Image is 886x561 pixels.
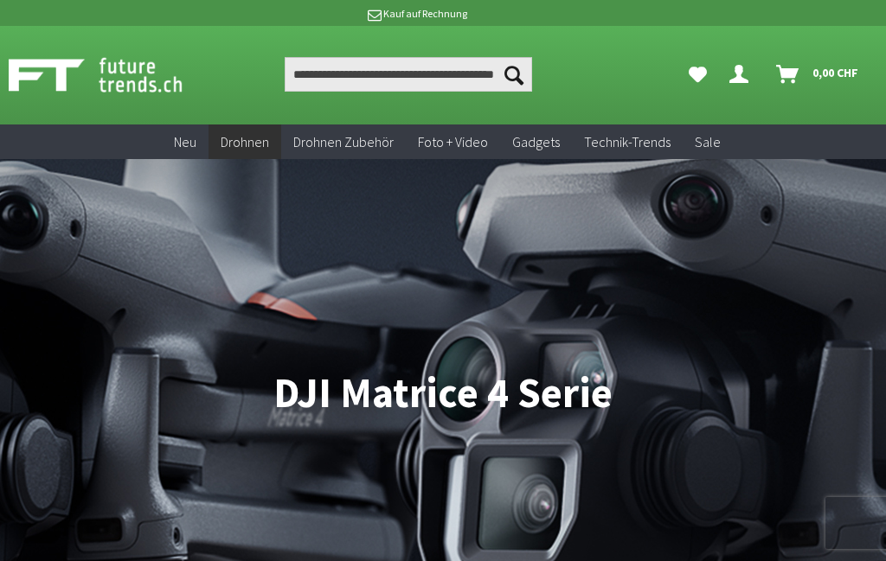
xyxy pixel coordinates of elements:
[680,57,716,92] a: Meine Favoriten
[285,57,533,92] input: Produkt, Marke, Kategorie, EAN, Artikelnummer…
[572,124,683,160] a: Technik-Trends
[9,54,220,97] a: Shop Futuretrends - zur Startseite wechseln
[683,124,733,160] a: Sale
[500,124,572,160] a: Gadgets
[812,59,858,86] span: 0,00 CHF
[695,133,721,150] span: Sale
[769,57,867,92] a: Warenkorb
[512,133,560,150] span: Gadgets
[209,124,281,160] a: Drohnen
[281,124,406,160] a: Drohnen Zubehör
[162,124,209,160] a: Neu
[293,133,394,150] span: Drohnen Zubehör
[418,133,488,150] span: Foto + Video
[12,372,874,415] h1: DJI Matrice 4 Serie
[9,54,220,96] img: Shop Futuretrends - zur Startseite wechseln
[174,133,196,150] span: Neu
[722,57,762,92] a: Dein Konto
[584,133,671,150] span: Technik-Trends
[221,133,269,150] span: Drohnen
[496,57,532,92] button: Suchen
[406,124,500,160] a: Foto + Video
